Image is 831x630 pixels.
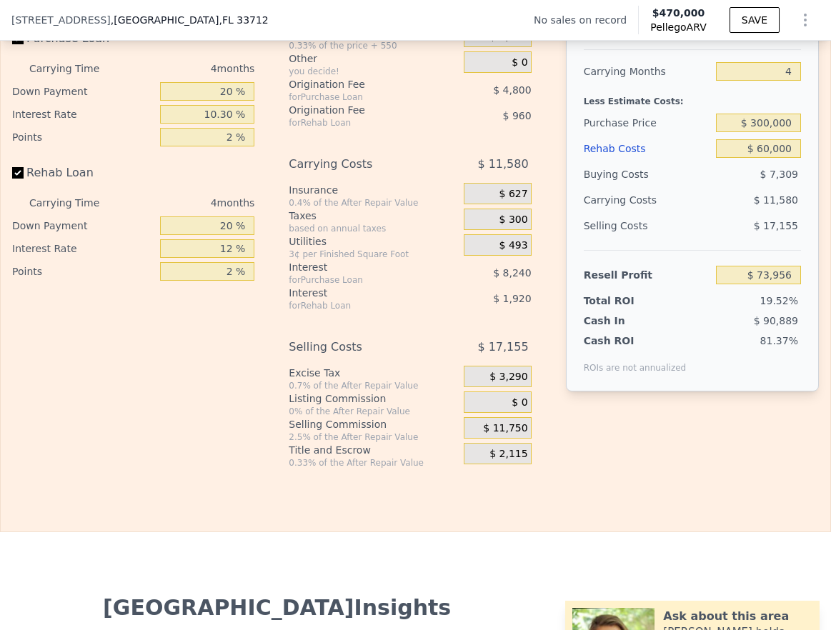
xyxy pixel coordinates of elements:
[289,117,431,129] div: for Rehab Loan
[289,260,431,274] div: Interest
[760,169,798,180] span: $ 7,309
[730,7,780,33] button: SAVE
[477,334,528,360] span: $ 17,155
[512,396,527,409] span: $ 0
[12,80,154,103] div: Down Payment
[12,126,154,149] div: Points
[289,380,458,391] div: 0.7% of the After Repair Value
[289,40,458,51] div: 0.33% of the price + 550
[584,262,711,288] div: Resell Profit
[289,366,458,380] div: Excise Tax
[289,431,458,443] div: 2.5% of the After Repair Value
[29,191,111,214] div: Carrying Time
[12,167,24,179] input: Rehab Loan
[499,188,528,201] span: $ 627
[493,293,531,304] span: $ 1,920
[499,239,528,252] span: $ 493
[111,13,269,27] span: , [GEOGRAPHIC_DATA]
[760,295,798,306] span: 19.52%
[483,422,527,435] span: $ 11,750
[289,391,458,406] div: Listing Commission
[289,234,458,249] div: Utilities
[754,194,798,206] span: $ 11,580
[663,608,789,625] div: Ask about this area
[503,110,532,121] span: $ 960
[289,77,431,91] div: Origination Fee
[534,13,638,27] div: No sales on record
[289,443,458,457] div: Title and Escrow
[791,6,820,34] button: Show Options
[12,103,154,126] div: Interest Rate
[584,84,801,110] div: Less Estimate Costs:
[289,197,458,209] div: 0.4% of the After Repair Value
[289,457,458,469] div: 0.33% of the After Repair Value
[650,20,707,34] span: Pellego ARV
[512,56,527,69] span: $ 0
[584,314,663,328] div: Cash In
[289,300,431,311] div: for Rehab Loan
[289,286,431,300] div: Interest
[219,14,268,26] span: , FL 33712
[289,66,458,77] div: you decide!
[289,183,458,197] div: Insurance
[754,220,798,231] span: $ 17,155
[489,448,527,461] span: $ 2,115
[117,191,254,214] div: 4 months
[12,160,154,186] label: Rehab Loan
[493,267,531,279] span: $ 8,240
[289,209,458,223] div: Taxes
[584,161,711,187] div: Buying Costs
[289,406,458,417] div: 0% of the After Repair Value
[289,51,458,66] div: Other
[289,91,431,103] div: for Purchase Loan
[584,59,711,84] div: Carrying Months
[754,315,798,326] span: $ 90,889
[477,151,528,177] span: $ 11,580
[584,294,663,308] div: Total ROI
[652,7,705,19] span: $470,000
[29,57,111,80] div: Carrying Time
[493,84,531,96] span: $ 4,800
[584,187,663,213] div: Carrying Costs
[289,249,458,260] div: 3¢ per Finished Square Foot
[489,371,527,384] span: $ 3,290
[584,348,687,374] div: ROIs are not annualized
[584,334,687,348] div: Cash ROI
[760,335,798,346] span: 81.37%
[289,334,431,360] div: Selling Costs
[499,214,528,226] span: $ 300
[289,103,431,117] div: Origination Fee
[11,13,111,27] span: [STREET_ADDRESS]
[584,110,711,136] div: Purchase Price
[289,151,431,177] div: Carrying Costs
[12,237,154,260] div: Interest Rate
[11,595,542,621] div: [GEOGRAPHIC_DATA] Insights
[584,213,711,239] div: Selling Costs
[289,417,458,431] div: Selling Commission
[584,136,711,161] div: Rehab Costs
[12,260,154,283] div: Points
[117,57,254,80] div: 4 months
[289,274,431,286] div: for Purchase Loan
[289,223,458,234] div: based on annual taxes
[12,214,154,237] div: Down Payment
